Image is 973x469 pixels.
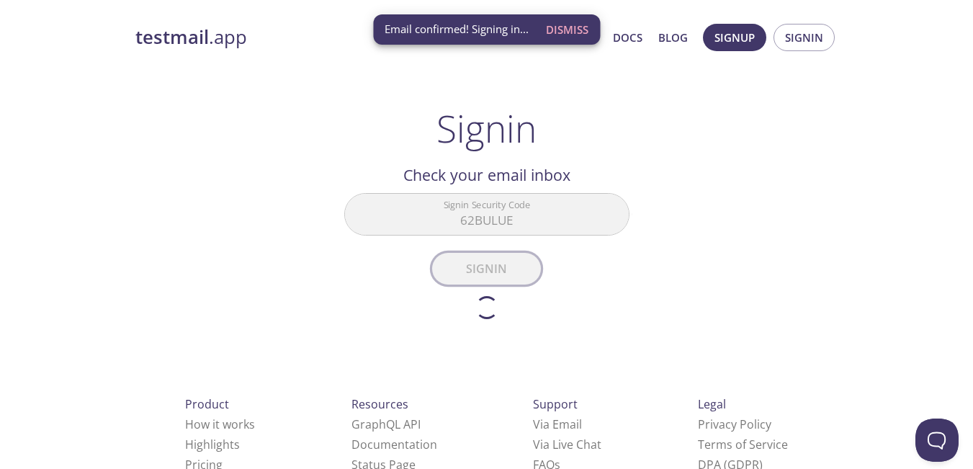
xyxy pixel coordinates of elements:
span: Legal [698,396,726,412]
a: Via Email [533,416,582,432]
button: Signin [774,24,835,51]
a: Documentation [351,437,437,452]
span: Product [185,396,229,412]
strong: testmail [135,24,209,50]
button: Dismiss [540,16,594,43]
span: Resources [351,396,408,412]
span: Dismiss [546,20,588,39]
a: GraphQL API [351,416,421,432]
span: Support [533,396,578,412]
button: Signup [703,24,766,51]
a: Docs [613,28,642,47]
iframe: Help Scout Beacon - Open [915,419,959,462]
span: Signup [714,28,755,47]
span: Signin [785,28,823,47]
h1: Signin [436,107,537,150]
a: testmail.app [135,25,474,50]
a: Privacy Policy [698,416,771,432]
a: Via Live Chat [533,437,601,452]
h2: Check your email inbox [344,163,629,187]
a: How it works [185,416,255,432]
a: Terms of Service [698,437,788,452]
a: Highlights [185,437,240,452]
span: Email confirmed! Signing in... [385,22,529,37]
a: Blog [658,28,688,47]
